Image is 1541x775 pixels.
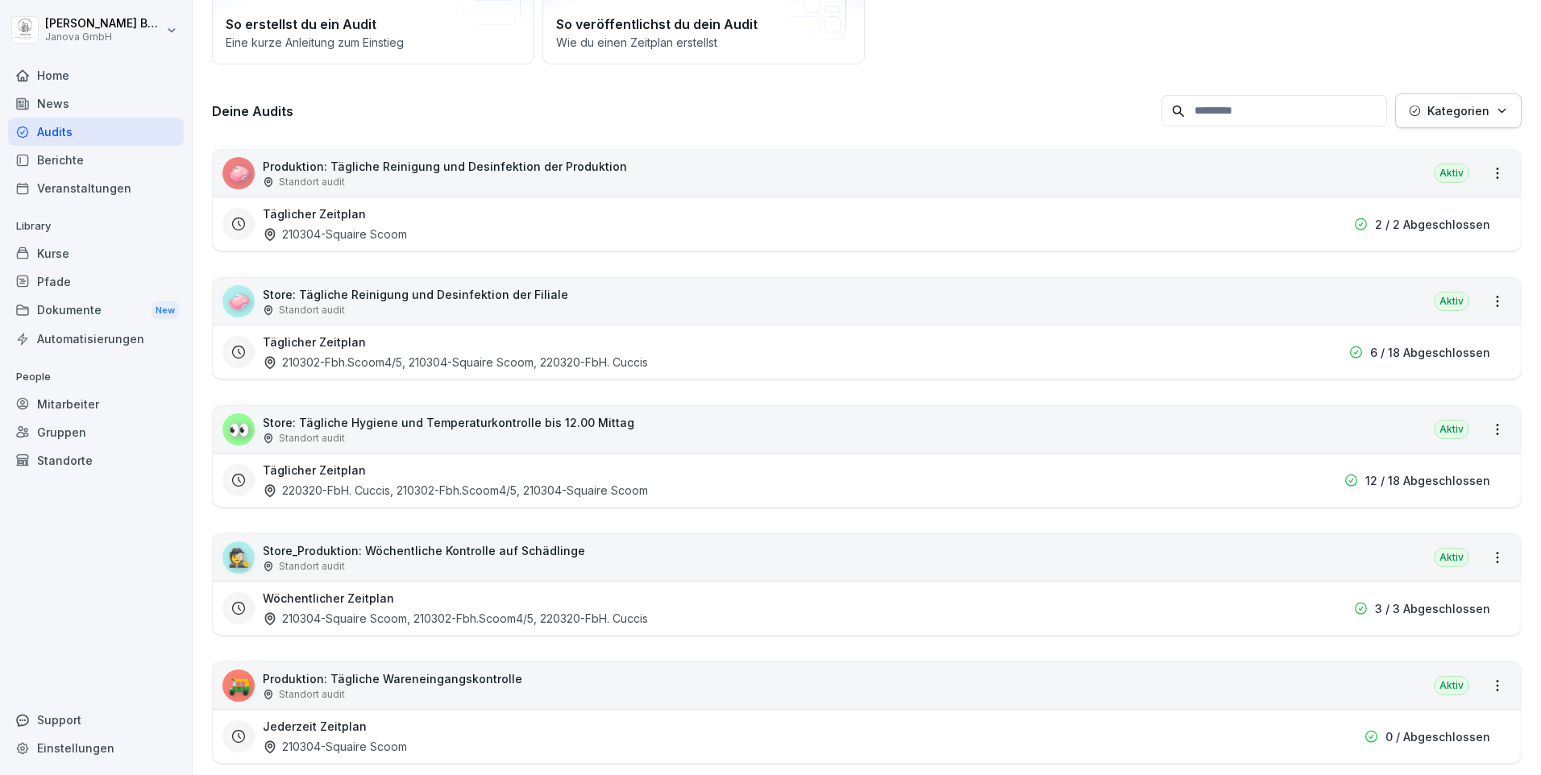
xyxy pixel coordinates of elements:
[212,102,1153,120] h3: Deine Audits
[8,418,184,446] a: Gruppen
[152,301,179,320] div: New
[263,286,568,303] p: Store: Tägliche Reinigung und Desinfektion der Filiale
[1370,344,1490,361] p: 6 / 18 Abgeschlossen
[263,226,407,242] div: 210304-Squaire Scoom
[263,610,648,627] div: 210304-Squaire Scoom, 210302-Fbh.Scoom4/5, 220320-FbH. Cuccis
[263,590,394,607] h3: Wöchentlicher Zeitplan
[1434,548,1469,567] div: Aktiv
[1375,600,1490,617] p: 3 / 3 Abgeschlossen
[1434,164,1469,183] div: Aktiv
[1385,728,1490,745] p: 0 / Abgeschlossen
[226,15,521,34] h2: So erstellst du ein Audit
[279,303,345,317] p: Standort audit
[8,146,184,174] a: Berichte
[222,285,255,317] div: 🧼
[1427,102,1489,119] p: Kategorien
[45,31,163,43] p: Janova GmbH
[263,354,648,371] div: 210302-Fbh.Scoom4/5, 210304-Squaire Scoom, 220320-FbH. Cuccis
[8,706,184,734] div: Support
[263,542,585,559] p: Store_Produktion: Wöchentliche Kontrolle auf Schädlinge
[222,541,255,574] div: 🕵️
[263,158,627,175] p: Produktion: Tägliche Reinigung und Desinfektion der Produktion
[8,325,184,353] a: Automatisierungen
[8,296,184,325] a: DokumenteNew
[222,669,255,702] div: 🛺
[1375,216,1490,233] p: 2 / 2 Abgeschlossen
[226,34,521,51] p: Eine kurze Anleitung zum Einstieg
[263,482,648,499] div: 220320-FbH. Cuccis, 210302-Fbh.Scoom4/5, 210304-Squaire Scoom
[8,89,184,118] a: News
[279,175,345,189] p: Standort audit
[8,390,184,418] a: Mitarbeiter
[222,413,255,446] div: 👀
[263,414,634,431] p: Store: Tägliche Hygiene und Temperaturkontrolle bis 12.00 Mittag
[263,738,407,755] div: 210304-Squaire Scoom
[8,213,184,239] p: Library
[556,15,851,34] h2: So veröffentlichst du dein Audit
[8,364,184,390] p: People
[8,174,184,202] a: Veranstaltungen
[1434,676,1469,695] div: Aktiv
[1365,472,1490,489] p: 12 / 18 Abgeschlossen
[1434,420,1469,439] div: Aktiv
[8,118,184,146] a: Audits
[8,734,184,762] a: Einstellungen
[263,205,366,222] h3: Täglicher Zeitplan
[222,157,255,189] div: 🧼
[556,34,851,51] p: Wie du einen Zeitplan erstellst
[8,267,184,296] a: Pfade
[8,446,184,475] a: Standorte
[263,462,366,479] h3: Täglicher Zeitplan
[8,296,184,325] div: Dokumente
[279,431,345,446] p: Standort audit
[45,17,163,31] p: [PERSON_NAME] Baradei
[263,334,366,350] h3: Täglicher Zeitplan
[1434,292,1469,311] div: Aktiv
[263,718,367,735] h3: Jederzeit Zeitplan
[263,670,522,687] p: Produktion: Tägliche Wareneingangskontrolle
[279,559,345,574] p: Standort audit
[1395,93,1522,128] button: Kategorien
[8,61,184,89] a: Home
[8,239,184,267] a: Kurse
[279,687,345,702] p: Standort audit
